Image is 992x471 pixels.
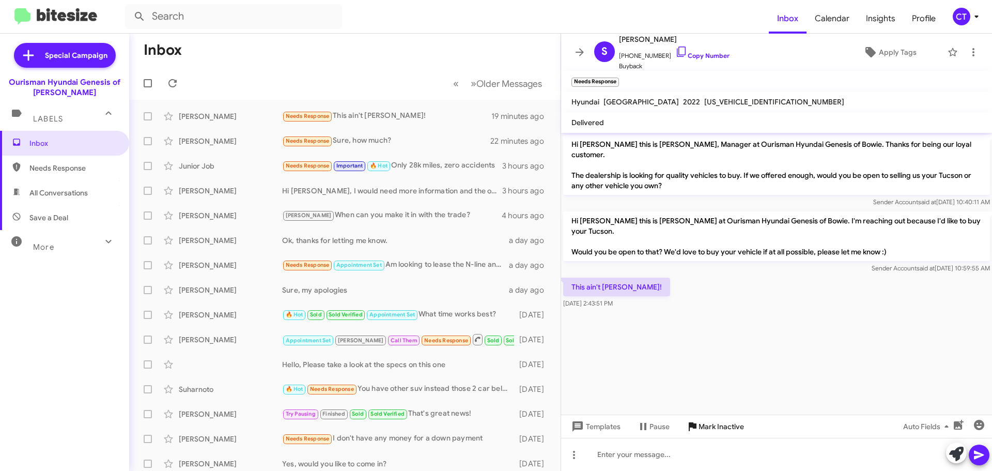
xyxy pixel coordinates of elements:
[179,409,282,419] div: [PERSON_NAME]
[807,4,858,34] a: Calendar
[704,97,844,107] span: [US_VEHICLE_IDENTIFICATION_NUMBER]
[895,417,961,436] button: Auto Fields
[699,417,744,436] span: Mark Inactive
[514,384,552,394] div: [DATE]
[179,111,282,121] div: [PERSON_NAME]
[286,411,316,417] span: Try Pausing
[286,212,332,219] span: [PERSON_NAME]
[872,264,990,272] span: Sender Account [DATE] 10:59:55 AM
[601,43,608,60] span: S
[944,8,981,25] button: CT
[282,459,514,469] div: Yes, would you like to come in?
[879,43,917,62] span: Apply Tags
[370,162,388,169] span: 🔥 Hot
[282,383,514,395] div: You have other suv instead those 2 car below $15k?
[490,136,552,146] div: 22 minutes ago
[45,50,107,60] span: Special Campaign
[904,4,944,34] a: Profile
[424,337,468,344] span: Needs Response
[506,337,540,344] span: Sold Verified
[464,73,548,94] button: Next
[14,43,116,68] a: Special Campaign
[509,285,552,295] div: a day ago
[282,433,514,445] div: I don't have any money for a down payment
[649,417,670,436] span: Pause
[509,260,552,270] div: a day ago
[514,310,552,320] div: [DATE]
[286,138,330,144] span: Needs Response
[179,459,282,469] div: [PERSON_NAME]
[471,77,476,90] span: »
[282,259,509,271] div: Am looking to lease the N-line and trading in my vw atlas. I was quoted $410 p/m and asked for an...
[509,235,552,246] div: a day ago
[282,135,490,147] div: Sure, how much?
[563,135,990,195] p: Hi [PERSON_NAME] this is [PERSON_NAME], Manager at Ourisman Hyundai Genesis of Bowie. Thanks for ...
[571,118,604,127] span: Delivered
[336,262,382,268] span: Appointment Set
[569,417,621,436] span: Templates
[179,260,282,270] div: [PERSON_NAME]
[286,435,330,442] span: Needs Response
[286,262,330,268] span: Needs Response
[33,114,63,124] span: Labels
[282,110,491,122] div: This ain't [PERSON_NAME]!
[619,61,730,71] span: Buyback
[678,417,752,436] button: Mark Inactive
[179,310,282,320] div: [PERSON_NAME]
[391,337,417,344] span: Call Them
[286,311,303,318] span: 🔥 Hot
[282,309,514,321] div: What time works best?
[619,45,730,61] span: [PHONE_NUMBER]
[179,161,282,171] div: Junior Job
[29,138,117,148] span: Inbox
[352,411,364,417] span: Sold
[179,235,282,246] div: [PERSON_NAME]
[873,198,990,206] span: Sender Account [DATE] 10:40:11 AM
[282,333,514,346] div: Inbound Call
[453,77,459,90] span: «
[476,78,542,89] span: Older Messages
[836,43,942,62] button: Apply Tags
[571,78,619,87] small: Needs Response
[571,97,599,107] span: Hyundai
[514,409,552,419] div: [DATE]
[675,52,730,59] a: Copy Number
[514,434,552,444] div: [DATE]
[683,97,700,107] span: 2022
[447,73,548,94] nav: Page navigation example
[286,386,303,392] span: 🔥 Hot
[179,285,282,295] div: [PERSON_NAME]
[282,186,502,196] div: Hi [PERSON_NAME], I would need more information and the options you would be offering
[179,136,282,146] div: [PERSON_NAME]
[286,162,330,169] span: Needs Response
[322,411,345,417] span: Finished
[502,161,552,171] div: 3 hours ago
[563,211,990,261] p: Hi [PERSON_NAME] this is [PERSON_NAME] at Ourisman Hyundai Genesis of Bowie. I'm reaching out bec...
[514,335,552,345] div: [DATE]
[179,384,282,394] div: Suharnoto
[502,210,552,221] div: 4 hours ago
[282,235,509,246] div: Ok, thanks for letting me know.
[917,264,935,272] span: said at
[514,459,552,469] div: [DATE]
[310,386,354,392] span: Needs Response
[33,242,54,252] span: More
[563,299,613,307] span: [DATE] 2:43:51 PM
[310,311,322,318] span: Sold
[282,209,502,221] div: When can you make it in with the trade?
[561,417,629,436] button: Templates
[858,4,904,34] a: Insights
[603,97,679,107] span: [GEOGRAPHIC_DATA]
[502,186,552,196] div: 3 hours ago
[286,337,331,344] span: Appointment Set
[29,212,68,223] span: Save a Deal
[179,210,282,221] div: [PERSON_NAME]
[144,42,182,58] h1: Inbox
[336,162,363,169] span: Important
[29,188,88,198] span: All Conversations
[491,111,552,121] div: 19 minutes ago
[179,186,282,196] div: [PERSON_NAME]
